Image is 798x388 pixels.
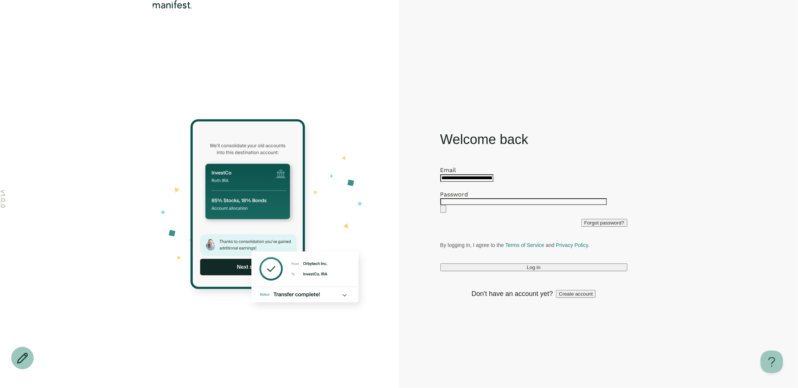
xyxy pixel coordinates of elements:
span: Forgot password? [584,220,624,226]
p: By logging in, I agree to the and . [440,242,627,248]
h1: Welcome back [440,131,627,149]
button: Forgot password? [581,219,627,227]
label: Email [440,166,456,174]
button: Create account [556,290,596,298]
a: Terms of Service [505,242,544,248]
iframe: Toggle Customer Support [761,351,783,373]
span: Create account [559,291,593,297]
span: Log in [527,265,540,270]
span: Don't have an account yet? [472,289,553,298]
button: Log in [440,263,627,271]
a: Privacy Policy [556,242,588,248]
button: Show password [440,205,446,213]
label: Password [440,191,468,198]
